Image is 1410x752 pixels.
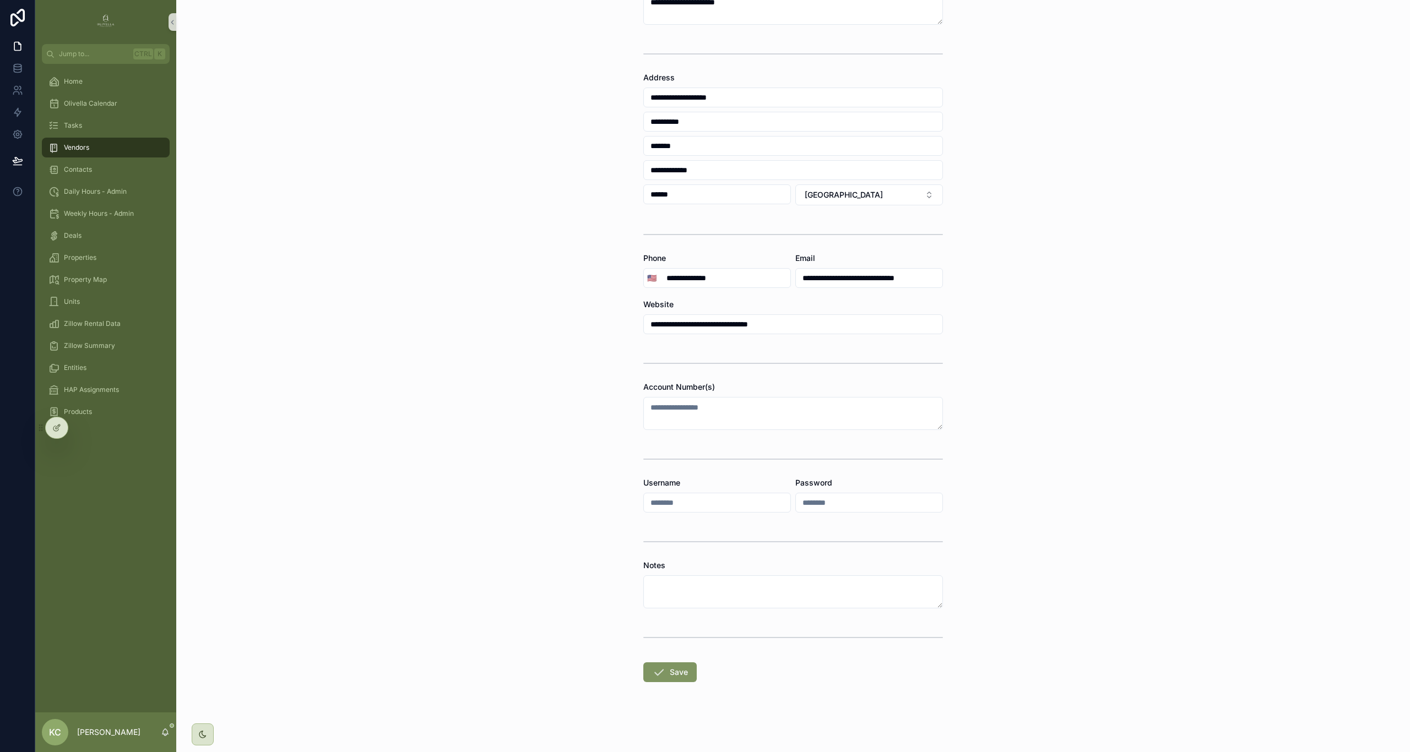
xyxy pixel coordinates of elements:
span: [GEOGRAPHIC_DATA] [805,189,883,200]
a: Property Map [42,270,170,290]
a: Daily Hours - Admin [42,182,170,201]
span: Property Map [64,275,107,284]
a: Entities [42,358,170,378]
span: Address [643,73,675,82]
span: 🇺🇸 [647,273,657,284]
span: Account Number(s) [643,382,715,391]
span: Daily Hours - Admin [64,187,127,196]
a: Olivella Calendar [42,94,170,113]
span: Properties [64,253,96,262]
span: K [155,50,164,58]
button: Jump to...CtrlK [42,44,170,64]
span: Vendors [64,143,89,152]
span: Home [64,77,83,86]
a: Contacts [42,160,170,179]
span: Products [64,407,92,416]
a: Home [42,72,170,91]
a: Units [42,292,170,312]
span: Jump to... [59,50,129,58]
span: HAP Assignments [64,385,119,394]
button: Select Button [795,184,943,205]
span: Entities [64,363,86,372]
a: Deals [42,226,170,246]
button: Save [643,662,697,682]
span: Tasks [64,121,82,130]
span: Zillow Rental Data [64,319,121,328]
p: [PERSON_NAME] [77,727,140,738]
span: Password [795,478,832,487]
a: HAP Assignments [42,380,170,400]
span: Email [795,253,815,263]
a: Weekly Hours - Admin [42,204,170,224]
span: Olivella Calendar [64,99,117,108]
span: Deals [64,231,82,240]
a: Products [42,402,170,422]
span: KC [49,726,61,739]
span: Contacts [64,165,92,174]
span: Username [643,478,680,487]
a: Tasks [42,116,170,135]
span: Weekly Hours - Admin [64,209,134,218]
span: Notes [643,560,665,570]
button: Select Button [644,268,660,288]
img: App logo [97,13,115,31]
a: Vendors [42,138,170,157]
span: Units [64,297,80,306]
a: Properties [42,248,170,268]
span: Ctrl [133,48,153,59]
div: scrollable content [35,64,176,436]
span: Phone [643,253,666,263]
span: Website [643,299,674,309]
a: Zillow Summary [42,336,170,356]
a: Zillow Rental Data [42,314,170,334]
span: Zillow Summary [64,341,115,350]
